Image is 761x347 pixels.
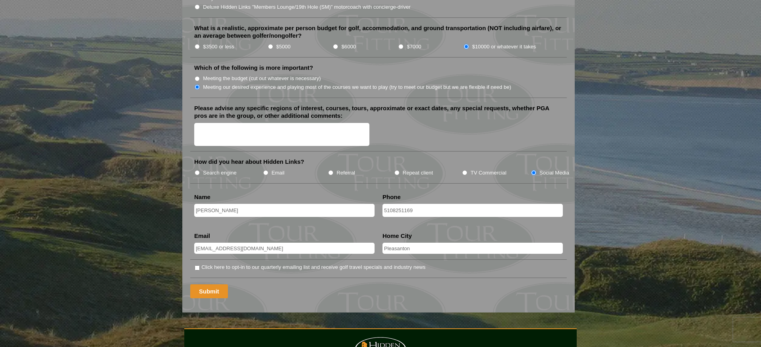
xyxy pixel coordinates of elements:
[382,193,401,201] label: Phone
[194,64,313,72] label: Which of the following is more important?
[276,43,291,51] label: $5000
[194,193,210,201] label: Name
[194,24,563,40] label: What is a realistic, approximate per person budget for golf, accommodation, and ground transporta...
[203,43,234,51] label: $3500 or less
[203,75,321,82] label: Meeting the budget (cut out whatever is necessary)
[403,169,433,177] label: Repeat client
[203,169,237,177] label: Search engine
[407,43,421,51] label: $7000
[470,169,506,177] label: TV Commercial
[201,263,425,271] label: Click here to opt-in to our quarterly emailing list and receive golf travel specials and industry...
[382,232,412,240] label: Home City
[203,83,511,91] label: Meeting our desired experience and playing most of the courses we want to play (try to meet our b...
[472,43,536,51] label: $10000 or whatever it takes
[342,43,356,51] label: $6000
[194,158,304,166] label: How did you hear about Hidden Links?
[203,3,411,11] label: Deluxe Hidden Links "Members Lounge/19th Hole (SM)" motorcoach with concierge-driver
[272,169,285,177] label: Email
[190,284,228,298] input: Submit
[539,169,569,177] label: Social Media
[337,169,355,177] label: Referral
[194,104,563,120] label: Please advise any specific regions of interest, courses, tours, approximate or exact dates, any s...
[194,232,210,240] label: Email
